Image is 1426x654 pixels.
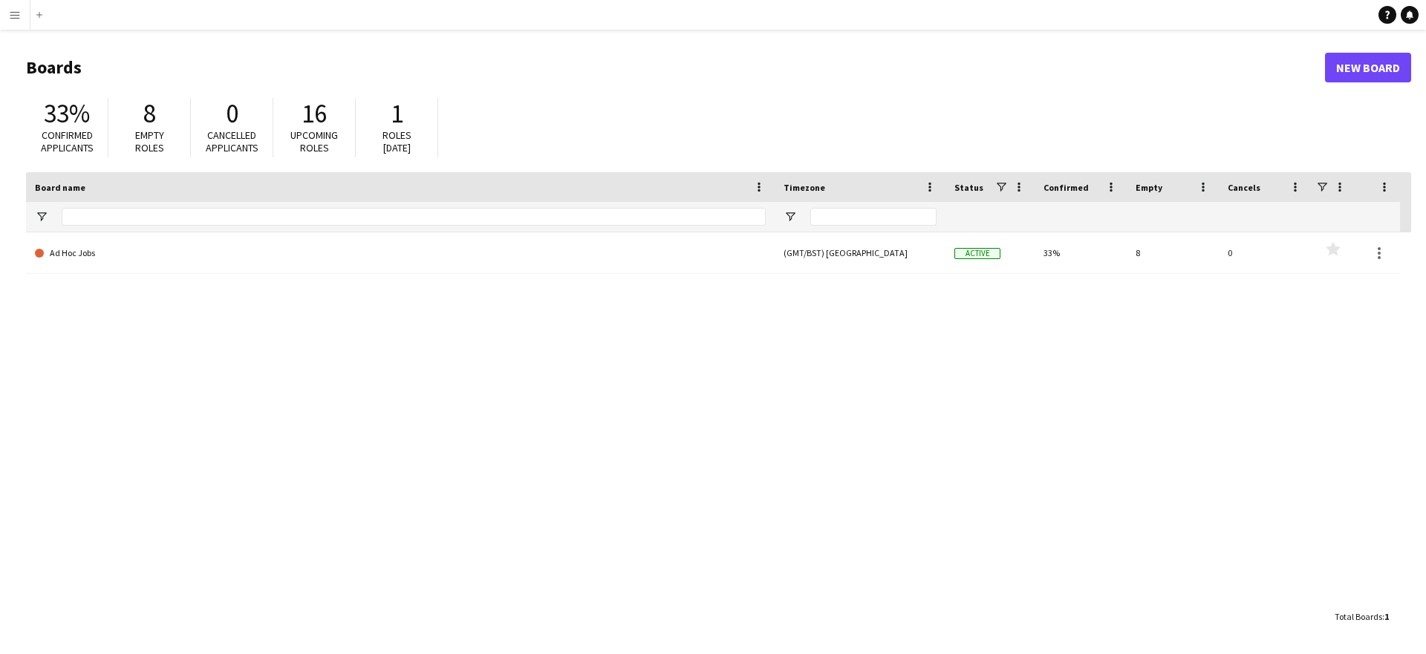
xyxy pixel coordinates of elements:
div: (GMT/BST) [GEOGRAPHIC_DATA] [775,232,945,273]
input: Board name Filter Input [62,208,766,226]
span: Cancels [1228,182,1260,193]
input: Timezone Filter Input [810,208,937,226]
span: 0 [226,97,238,130]
div: 0 [1219,232,1311,273]
span: Confirmed applicants [41,128,94,154]
span: Board name [35,182,85,193]
div: 33% [1035,232,1127,273]
span: Upcoming roles [290,128,338,154]
span: Timezone [784,182,825,193]
span: 16 [302,97,327,130]
span: Roles [DATE] [382,128,411,154]
div: 8 [1127,232,1219,273]
span: Confirmed [1044,182,1089,193]
h1: Boards [26,56,1325,79]
span: Empty roles [135,128,164,154]
span: 1 [391,97,403,130]
a: New Board [1325,53,1411,82]
span: Empty [1136,182,1162,193]
span: Active [954,248,1000,259]
button: Open Filter Menu [35,210,48,223]
span: Cancelled applicants [206,128,258,154]
div: : [1335,602,1389,631]
span: 1 [1384,611,1389,622]
button: Open Filter Menu [784,210,797,223]
a: Ad Hoc Jobs [35,232,766,274]
span: Total Boards [1335,611,1382,622]
span: Status [954,182,983,193]
span: 33% [44,97,90,130]
span: 8 [143,97,156,130]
